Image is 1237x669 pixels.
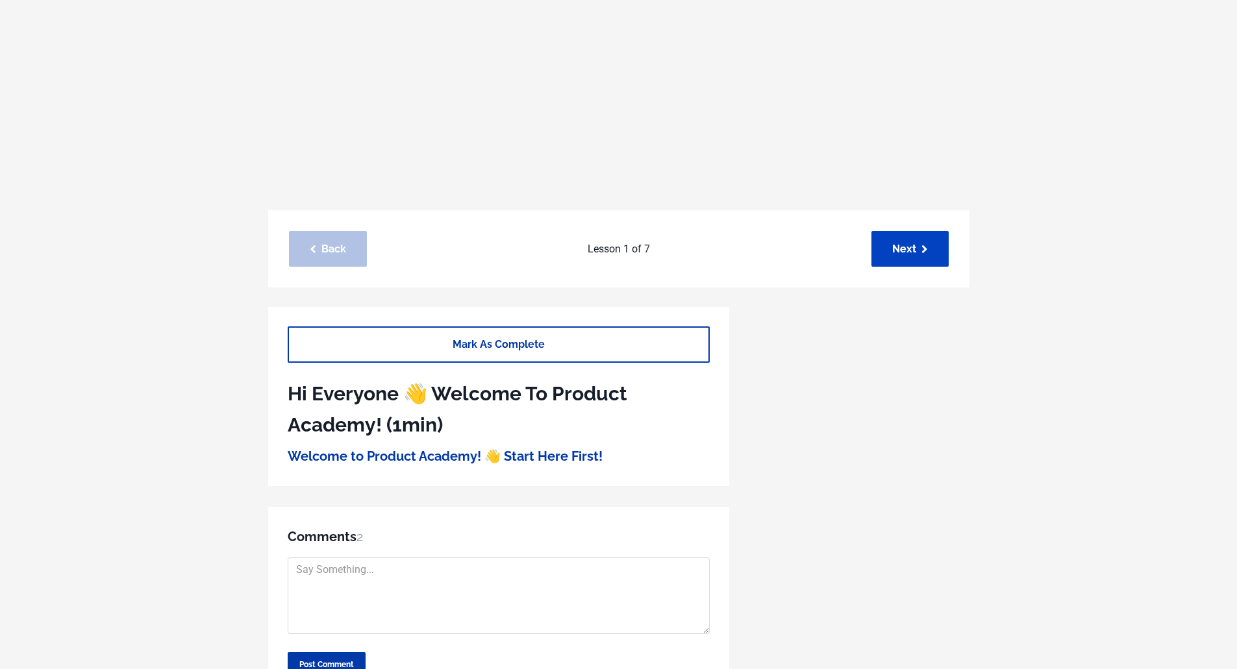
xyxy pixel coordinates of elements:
a: Mark As Complete [288,326,710,362]
p: Lesson 1 of 7 [373,241,865,258]
a: Next [871,231,949,267]
h5: Comments [288,526,710,547]
a: Back [289,231,367,267]
h1: Hi Everyone 👋 Welcome To Product Academy! (1min) [288,378,710,441]
a: Welcome to Product Academy! 👋 Start Here First! [288,448,603,464]
span: 2 [356,529,363,544]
